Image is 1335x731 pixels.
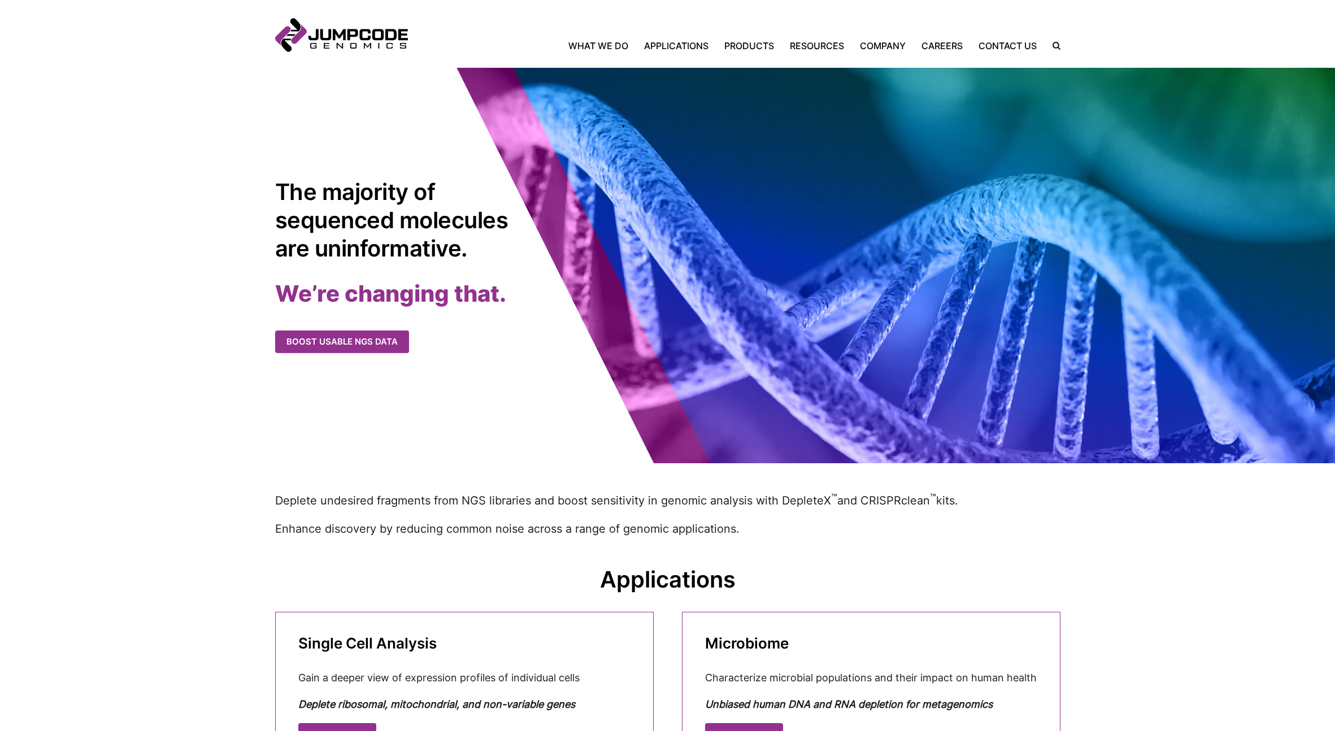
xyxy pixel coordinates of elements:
nav: Primary Navigation [408,39,1045,53]
a: Company [852,39,914,53]
em: Deplete ribosomal, mitochondrial, and non-variable genes [298,698,575,710]
p: Deplete undesired fragments from NGS libraries and boost sensitivity in genomic analysis with Dep... [275,491,1060,509]
sup: ™ [831,493,837,503]
h1: The majority of sequenced molecules are uninformative. [275,178,515,263]
p: Characterize microbial populations and their impact on human health [705,670,1037,685]
a: Contact Us [971,39,1045,53]
h3: Single Cell Analysis [298,635,630,652]
a: Products [716,39,782,53]
a: Applications [636,39,716,53]
sup: ™ [930,493,936,503]
p: Gain a deeper view of expression profiles of individual cells [298,670,630,685]
label: Search the site. [1045,42,1060,50]
p: Enhance discovery by reducing common noise across a range of genomic applications. [275,520,1060,537]
h3: Microbiome [705,635,1037,652]
a: Careers [914,39,971,53]
a: Boost usable NGS data [275,330,409,354]
h2: We’re changing that. [275,280,668,308]
a: What We Do [568,39,636,53]
em: Unbiased human DNA and RNA depletion for metagenomics [705,698,993,710]
a: Resources [782,39,852,53]
h2: Applications [275,565,1060,594]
